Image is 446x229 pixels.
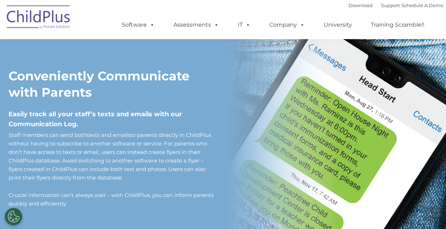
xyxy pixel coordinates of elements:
a: Download [348,2,373,8]
a: texts and emails [87,131,130,138]
span: Staff members can send both to parents directly in ChildPlus without having to subscribe to anoth... [9,131,211,181]
a: Support [381,2,400,8]
a: Software [115,18,162,32]
font: | [348,2,443,8]
a: Company [262,18,312,32]
img: ChildPlus by Procare Solutions [3,0,74,36]
strong: Conveniently Communicate with Parents [9,68,189,100]
span: Crucial information can’t always wait – with ChildPlus, you can inform parents quickly and effici... [9,191,214,207]
a: IT [231,18,258,32]
a: Training Scramble!! [364,18,431,32]
a: University [316,18,359,32]
a: Assessments [166,18,226,32]
button: Cookies Settings [5,208,22,225]
a: Schedule A Demo [401,2,443,8]
span: Easily track all your staff’s texts and emails with our Communication Log. [9,110,182,128]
